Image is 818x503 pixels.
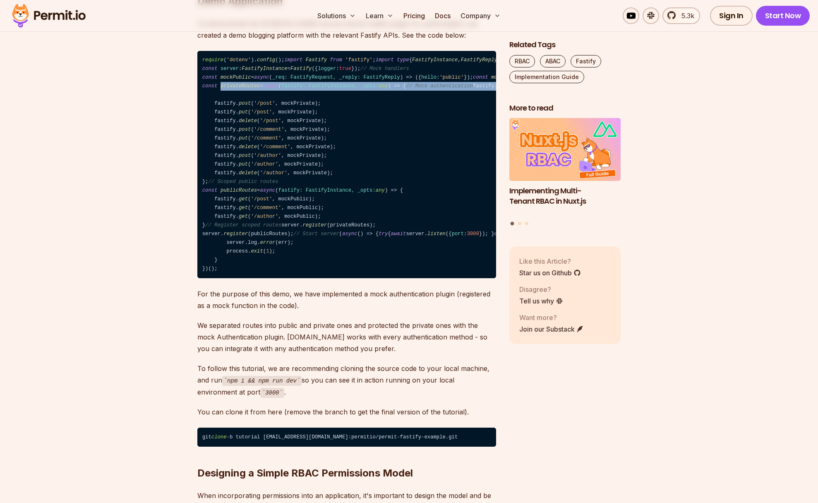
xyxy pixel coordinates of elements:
[239,109,248,115] span: put
[197,428,496,447] code: git -b tutorial [EMAIL_ADDRESS][DOMAIN_NAME]:permitio/permit-fastify-example.git
[263,83,278,89] span: async
[509,103,621,113] h2: More to read
[205,222,281,228] span: // Register scoped routes
[8,2,89,30] img: Permit logo
[330,57,342,63] span: from
[467,231,479,237] span: 3000
[427,231,446,237] span: listen
[239,118,257,124] span: delete
[208,179,278,185] span: // Scoped public routes
[197,433,496,480] h2: Designing a Simple RBAC Permissions Model
[345,57,372,63] span: 'fastify'
[257,57,275,63] span: config
[662,7,700,24] a: 5.3k
[339,66,351,72] span: true
[412,57,458,63] span: FastifyInstance
[239,144,257,150] span: delete
[518,222,521,225] button: Go to slide 2
[239,127,251,132] span: post
[197,363,496,398] p: To follow this tutorial, we are recommending cloning the source code to your local machine, and r...
[266,248,269,254] span: 1
[197,51,496,279] code: ( ). (); ; { , , } ; : = ({ : }); = ( ) => ({ : }); = ( ) => ({ : }); = ( ) => ({ : }); = ( ) => ...
[342,231,357,237] span: async
[400,7,428,24] a: Pricing
[254,153,281,159] span: '/author'
[509,118,621,181] img: Implementing Multi-Tenant RBAC in Nuxt.js
[519,313,584,322] p: Want more?
[254,127,285,132] span: '/comment'
[202,188,218,193] span: const
[260,170,287,176] span: '/author'
[756,6,810,26] a: Start Now
[239,196,248,202] span: get
[491,75,525,80] span: mockPrivate
[278,188,385,193] span: fastify: FastifyInstance, _opts:
[251,161,278,167] span: '/author'
[223,231,248,237] span: register
[421,75,437,80] span: hello
[511,222,514,226] button: Go to slide 1
[519,284,563,294] p: Disagree?
[406,83,473,89] span: // Mock authentication
[439,75,464,80] span: 'public'
[461,57,497,63] span: FastifyReply
[197,288,496,311] p: For the purpose of this demo, we have implemented a mock authentication plugin (registered as a m...
[202,83,218,89] span: const
[519,256,581,266] p: Like this Article?
[710,6,753,26] a: Sign In
[248,240,257,245] span: log
[571,55,601,67] a: Fastify
[525,222,528,225] button: Go to slide 3
[260,144,290,150] span: '/comment'
[360,66,409,72] span: // Mock handlers
[281,83,388,89] span: fastify: FastifyInstance, _opts:
[260,240,275,245] span: error
[473,75,488,80] span: const
[239,135,248,141] span: put
[676,11,694,21] span: 5.3k
[379,231,388,237] span: try
[202,75,218,80] span: const
[509,118,621,217] li: 1 of 3
[509,71,584,83] a: Implementation Guide
[254,75,269,80] span: async
[260,188,275,193] span: async
[290,66,312,72] span: Fastify
[293,231,339,237] span: // Start server
[251,109,272,115] span: '/post'
[452,231,464,237] span: port
[376,188,385,193] span: any
[302,222,327,228] span: register
[306,57,327,63] span: Fastify
[239,153,251,159] span: post
[242,66,287,72] span: FastifyInstance
[239,101,251,106] span: post
[239,161,248,167] span: put
[272,75,400,80] span: _req: FastifyRequest, _reply: FastifyReply
[221,66,239,72] span: server
[202,57,223,63] span: require
[432,7,454,24] a: Docs
[260,388,284,398] code: 3000
[379,83,388,89] span: any
[509,55,535,67] a: RBAC
[509,40,621,50] h2: Related Tags
[509,118,621,217] a: Implementing Multi-Tenant RBAC in Nuxt.jsImplementing Multi-Tenant RBAC in Nuxt.js
[254,101,275,106] span: '/post'
[362,7,397,24] button: Learn
[221,188,257,193] span: publicRoutes
[197,320,496,354] p: We separated routes into public and private ones and protected the private ones with the mock Aut...
[519,324,584,334] a: Join our Substack
[397,57,409,63] span: type
[318,66,336,72] span: logger
[509,186,621,207] h3: Implementing Multi-Tenant RBAC in Nuxt.js
[222,376,302,386] code: npm i && npm run dev
[227,57,251,63] span: 'dotenv'
[251,135,281,141] span: '/comment'
[509,118,621,227] div: Posts
[260,118,281,124] span: '/post'
[519,296,563,306] a: Tell us why
[197,406,496,418] p: You can clone it from here (remove the branch to get the final version of the tutorial).
[519,268,581,278] a: Star us on Github
[211,434,227,440] span: clone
